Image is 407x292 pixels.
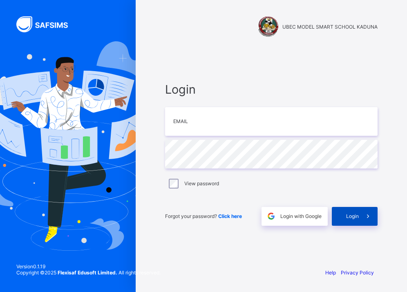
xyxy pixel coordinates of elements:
span: Version 0.1.19 [16,263,161,270]
span: Login [165,82,378,97]
strong: Flexisaf Edusoft Limited. [58,270,117,276]
img: SAFSIMS Logo [16,16,78,32]
span: Forgot your password? [165,213,242,219]
label: View password [184,180,219,186]
a: Help [325,270,336,276]
a: Click here [218,213,242,219]
a: Privacy Policy [341,270,374,276]
img: google.396cfc9801f0270233282035f929180a.svg [266,211,276,221]
span: UBEC MODEL SMART SCHOOL KADUNA [282,24,378,30]
span: Login [346,213,359,219]
span: Copyright © 2025 All rights reserved. [16,270,161,276]
span: Login with Google [280,213,322,219]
